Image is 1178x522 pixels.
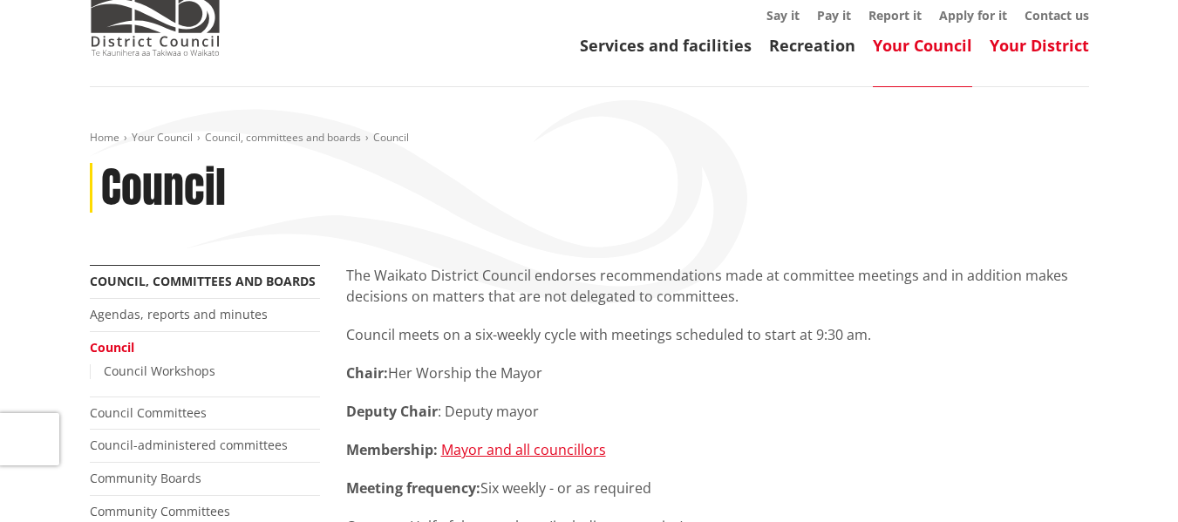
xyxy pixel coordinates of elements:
[346,265,1089,307] p: The Waikato District Council endorses recommendations made at committee meetings and in addition ...
[104,363,215,379] a: Council Workshops
[346,363,1089,383] p: Her Worship the Mayor
[346,402,438,421] strong: Deputy Chair
[373,130,409,145] span: Council
[90,131,1089,146] nav: breadcrumb
[132,130,193,145] a: Your Council
[873,35,972,56] a: Your Council
[90,306,268,322] a: Agendas, reports and minutes
[101,163,226,214] h1: Council
[90,404,207,421] a: Council Committees
[1098,449,1161,512] iframe: Messenger Launcher
[769,35,855,56] a: Recreation
[90,470,201,486] a: Community Boards
[1025,7,1089,24] a: Contact us
[90,437,288,453] a: Council-administered committees
[346,478,1089,498] p: Six weekly - or as required
[346,363,388,383] strong: Chair:
[990,35,1089,56] a: Your District
[346,324,1089,345] p: Council meets on a six-weekly cycle with meetings scheduled to start at 9:30 am.
[90,503,230,519] a: Community Committees
[346,440,438,459] strong: Membership:
[90,130,119,145] a: Home
[346,478,480,498] strong: Meeting frequency:
[817,7,851,24] a: Pay it
[90,273,316,289] a: Council, committees and boards
[205,130,361,145] a: Council, committees and boards
[868,7,922,24] a: Report it
[580,35,752,56] a: Services and facilities
[441,440,606,459] a: Mayor and all councillors
[90,339,134,356] a: Council
[766,7,800,24] a: Say it
[939,7,1007,24] a: Apply for it
[346,401,1089,422] p: : Deputy mayor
